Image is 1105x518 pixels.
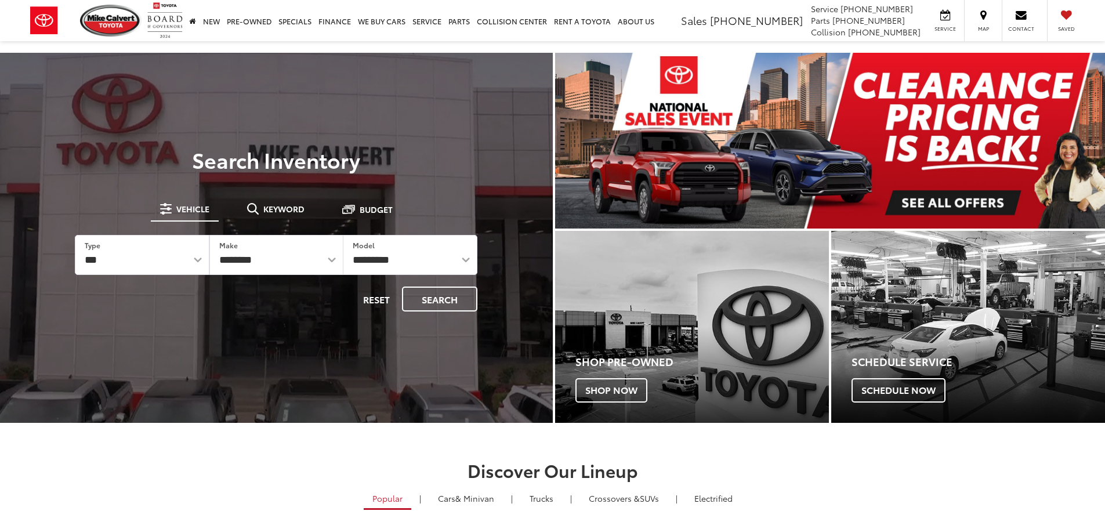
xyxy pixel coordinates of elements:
span: Schedule Now [852,378,945,403]
span: [PHONE_NUMBER] [840,3,913,15]
a: Popular [364,488,411,510]
span: Budget [360,205,393,213]
span: Shop Now [575,378,647,403]
span: [PHONE_NUMBER] [832,15,905,26]
li: | [673,492,680,504]
div: Toyota [555,231,829,423]
span: [PHONE_NUMBER] [848,26,921,38]
a: SUVs [580,488,668,508]
div: Toyota [831,231,1105,423]
span: Service [811,3,838,15]
span: Crossovers & [589,492,640,504]
button: Reset [353,287,400,311]
a: Trucks [521,488,562,508]
span: Saved [1053,25,1079,32]
label: Model [353,240,375,250]
span: Keyword [263,205,305,213]
a: Cars [429,488,503,508]
label: Type [85,240,100,250]
a: Schedule Service Schedule Now [831,231,1105,423]
li: | [416,492,424,504]
span: Vehicle [176,205,209,213]
li: | [567,492,575,504]
span: Collision [811,26,846,38]
h3: Search Inventory [49,148,504,171]
span: & Minivan [455,492,494,504]
span: [PHONE_NUMBER] [710,13,803,28]
span: Parts [811,15,830,26]
h4: Shop Pre-Owned [575,356,829,368]
span: Sales [681,13,707,28]
h2: Discover Our Lineup [144,461,962,480]
a: Electrified [686,488,741,508]
button: Search [402,287,477,311]
a: Shop Pre-Owned Shop Now [555,231,829,423]
img: Mike Calvert Toyota [80,5,142,37]
li: | [508,492,516,504]
label: Make [219,240,238,250]
span: Contact [1008,25,1034,32]
span: Service [932,25,958,32]
h4: Schedule Service [852,356,1105,368]
span: Map [970,25,996,32]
